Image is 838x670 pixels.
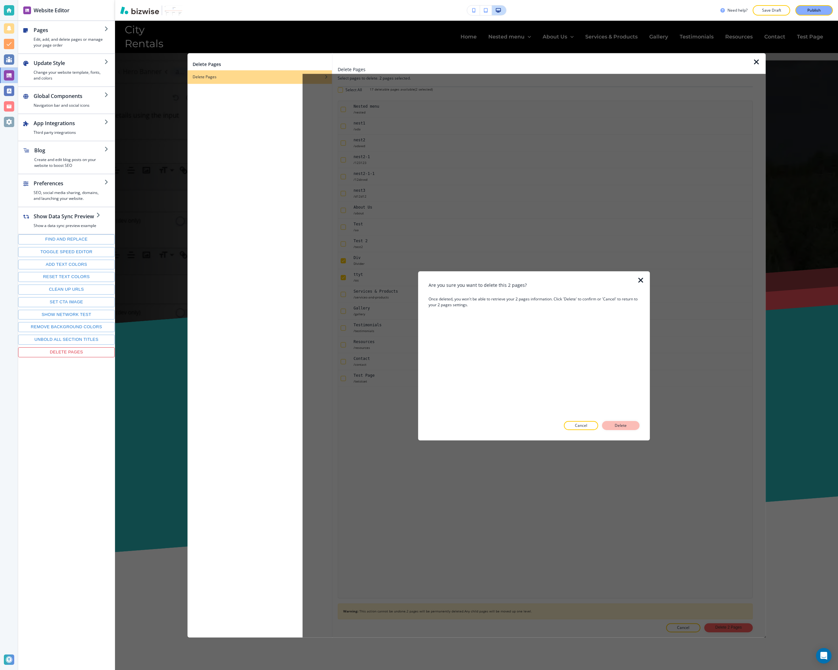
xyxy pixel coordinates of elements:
[18,234,115,244] button: Find and replace
[34,6,69,14] h2: Website Editor
[18,310,115,320] button: Show network test
[23,6,31,14] img: editor icon
[338,66,366,73] h3: Delete Pages
[34,223,96,229] h4: Show a data sync preview example
[575,422,587,428] p: Cancel
[429,282,640,288] h3: Are you sure you want to delete this 2 pages?
[34,157,104,168] h4: Create and edit blog posts on your website to boost SEO
[34,37,104,48] h4: Edit, add, and delete pages or manage your page order
[193,61,221,68] h2: Delete Pages
[18,207,107,234] button: Show Data Sync PreviewShow a data sync preview example
[613,422,629,428] p: Delete
[795,5,833,16] button: Publish
[18,247,115,257] button: Toggle speed editor
[34,146,104,154] h2: Blog
[18,141,115,174] button: BlogCreate and edit blog posts on your website to boost SEO
[34,59,104,67] h2: Update Style
[18,87,115,113] button: Global ComponentsNavigation bar and social icons
[807,7,821,13] p: Publish
[18,260,115,270] button: Add text colors
[18,297,115,307] button: Set CTA image
[18,347,115,357] button: Delete pages
[193,74,217,80] h4: Delete Pages
[753,5,790,16] button: Save Draft
[816,648,832,664] div: Open Intercom Messenger
[187,70,332,84] button: Delete Pages
[165,5,182,15] img: Your Logo
[34,179,104,187] h2: Preferences
[564,421,598,430] button: Cancel
[18,114,115,141] button: App IntegrationsThird party integrations
[429,296,640,308] h4: Once deleted, you won't be able to retrieve your 2 pages information. Click 'Delete' to confirm o...
[34,26,104,34] h2: Pages
[34,70,104,81] h4: Change your website template, fonts, and colors
[18,322,115,332] button: Remove background colors
[18,285,115,295] button: Clean up URLs
[18,54,115,86] button: Update StyleChange your website template, fonts, and colors
[18,174,115,207] button: PreferencesSEO, social media sharing, domains, and launching your website.
[727,7,748,13] h3: Need help?
[34,190,104,201] h4: SEO, social media sharing, domains, and launching your website.
[34,130,104,135] h4: Third party integrations
[18,272,115,282] button: Reset text colors
[18,21,115,53] button: PagesEdit, add, and delete pages or manage your page order
[34,119,104,127] h2: App Integrations
[34,92,104,100] h2: Global Components
[34,103,104,108] h4: Navigation bar and social icons
[18,335,115,345] button: Unbold all section titles
[761,7,782,13] p: Save Draft
[602,421,640,430] button: Delete
[34,212,96,220] h2: Show Data Sync Preview
[120,6,159,14] img: Bizwise Logo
